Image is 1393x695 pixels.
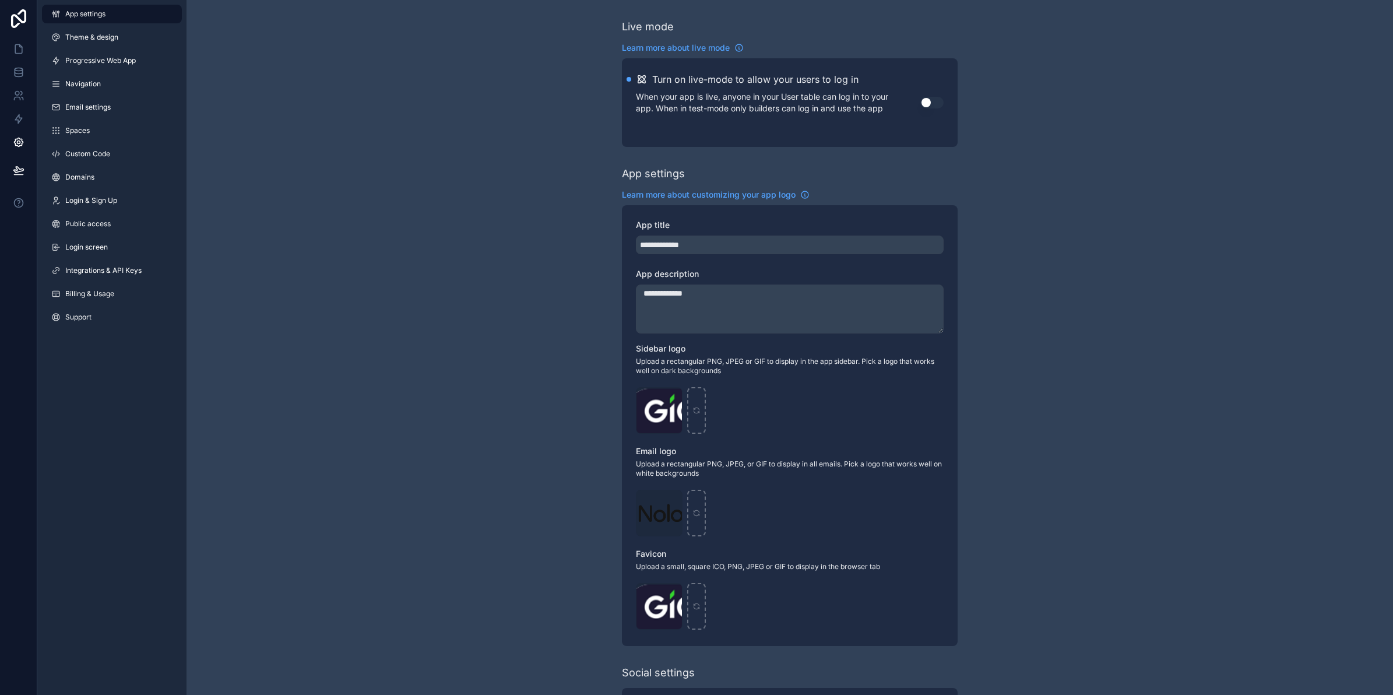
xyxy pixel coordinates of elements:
span: Upload a small, square ICO, PNG, JPEG or GIF to display in the browser tab [636,562,944,571]
a: Custom Code [42,145,182,163]
a: Email settings [42,98,182,117]
span: Progressive Web App [65,56,136,65]
div: Live mode [622,19,674,35]
span: App settings [65,9,105,19]
span: App description [636,269,699,279]
a: App settings [42,5,182,23]
div: Social settings [622,665,695,681]
a: Learn more about customizing your app logo [622,189,810,201]
span: Domains [65,173,94,182]
a: Login screen [42,238,182,257]
span: Learn more about live mode [622,42,730,54]
span: Upload a rectangular PNG, JPEG or GIF to display in the app sidebar. Pick a logo that works well ... [636,357,944,375]
a: Progressive Web App [42,51,182,70]
span: Integrations & API Keys [65,266,142,275]
a: Theme & design [42,28,182,47]
a: Domains [42,168,182,187]
a: Public access [42,215,182,233]
span: Billing & Usage [65,289,114,299]
span: Custom Code [65,149,110,159]
a: Navigation [42,75,182,93]
span: Theme & design [65,33,118,42]
span: Navigation [65,79,101,89]
span: Login & Sign Up [65,196,117,205]
a: Login & Sign Up [42,191,182,210]
span: Upload a rectangular PNG, JPEG, or GIF to display in all emails. Pick a logo that works well on w... [636,459,944,478]
a: Spaces [42,121,182,140]
h2: Turn on live-mode to allow your users to log in [652,72,859,86]
a: Support [42,308,182,327]
span: Support [65,313,92,322]
span: Favicon [636,549,666,559]
span: App title [636,220,670,230]
a: Integrations & API Keys [42,261,182,280]
span: Public access [65,219,111,229]
span: Sidebar logo [636,343,685,353]
div: App settings [622,166,685,182]
a: Learn more about live mode [622,42,744,54]
a: Billing & Usage [42,285,182,303]
span: Email settings [65,103,111,112]
span: Email logo [636,446,676,456]
span: Login screen [65,243,108,252]
span: Spaces [65,126,90,135]
p: When your app is live, anyone in your User table can log in to your app. When in test-mode only b... [636,91,920,114]
span: Learn more about customizing your app logo [622,189,796,201]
